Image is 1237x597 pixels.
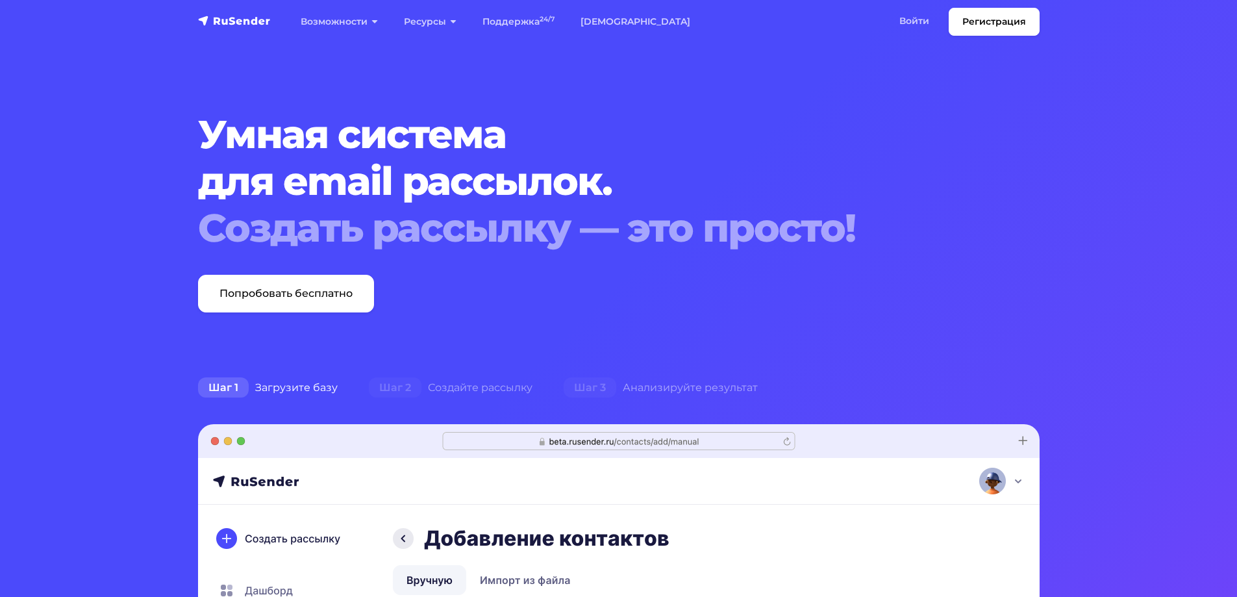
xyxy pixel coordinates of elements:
[182,375,353,401] div: Загрузите базу
[548,375,773,401] div: Анализируйте результат
[198,14,271,27] img: RuSender
[198,377,249,398] span: Шаг 1
[288,8,391,35] a: Возможности
[886,8,942,34] a: Войти
[198,111,968,251] h1: Умная система для email рассылок.
[949,8,1040,36] a: Регистрация
[391,8,469,35] a: Ресурсы
[369,377,421,398] span: Шаг 2
[198,205,968,251] div: Создать рассылку — это просто!
[568,8,703,35] a: [DEMOGRAPHIC_DATA]
[198,275,374,312] a: Попробовать бесплатно
[353,375,548,401] div: Создайте рассылку
[469,8,568,35] a: Поддержка24/7
[540,15,555,23] sup: 24/7
[564,377,616,398] span: Шаг 3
